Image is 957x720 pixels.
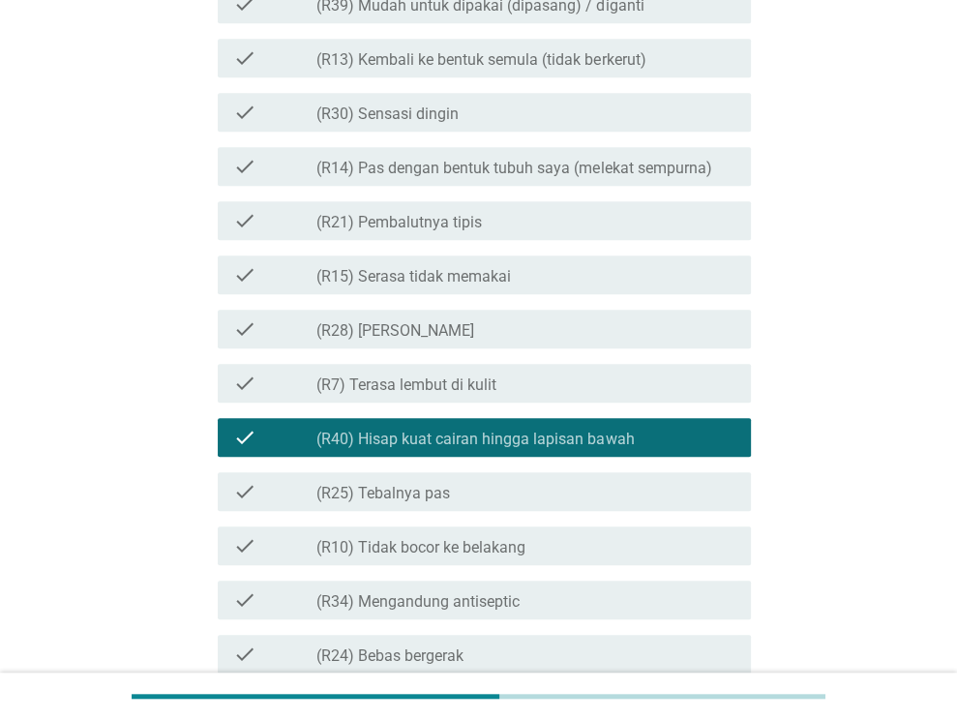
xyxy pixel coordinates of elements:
[316,321,474,341] label: (R28) [PERSON_NAME]
[316,430,634,449] label: (R40) Hisap kuat cairan hingga lapisan bawah
[233,372,256,395] i: check
[233,480,256,503] i: check
[316,646,464,666] label: (R24) Bebas bergerak
[233,263,256,286] i: check
[316,592,520,612] label: (R34) Mengandung antiseptic
[233,155,256,178] i: check
[316,213,482,232] label: (R21) Pembalutnya tipis
[316,375,496,395] label: (R7) Terasa lembut di kulit
[316,267,511,286] label: (R15) Serasa tidak memakai
[233,101,256,124] i: check
[316,538,525,557] label: (R10) Tidak bocor ke belakang
[233,317,256,341] i: check
[233,46,256,70] i: check
[233,426,256,449] i: check
[233,534,256,557] i: check
[233,209,256,232] i: check
[233,588,256,612] i: check
[316,105,459,124] label: (R30) Sensasi dingin
[316,159,711,178] label: (R14) Pas dengan bentuk tubuh saya (melekat sempurna)
[316,50,645,70] label: (R13) Kembali ke bentuk semula (tidak berkerut)
[316,484,450,503] label: (R25) Tebalnya pas
[233,643,256,666] i: check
